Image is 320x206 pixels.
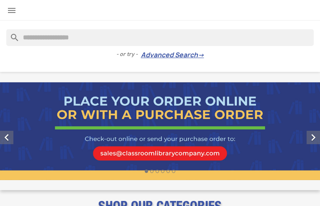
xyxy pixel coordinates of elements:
i:  [7,5,17,15]
span: → [198,51,204,59]
a: Advanced Search→ [141,51,204,59]
span: - or try - [116,50,141,58]
i:  [307,131,320,144]
i: search [6,29,16,39]
input: Search [6,29,314,46]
